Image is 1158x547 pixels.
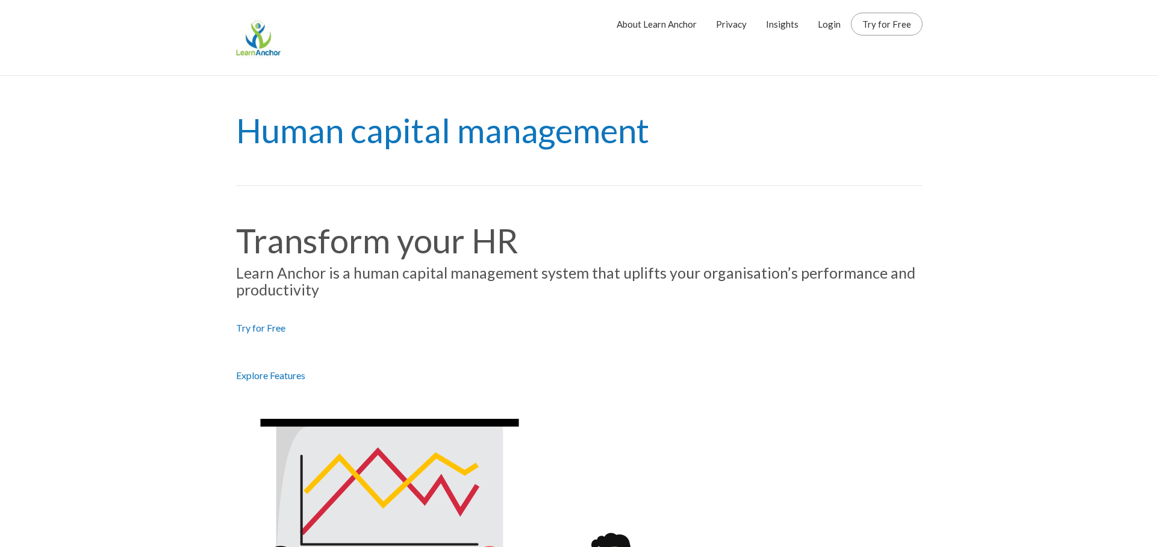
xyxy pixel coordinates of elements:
[236,76,923,186] h1: Human capital management
[716,9,747,39] a: Privacy
[818,9,841,39] a: Login
[236,222,923,259] h1: Transform your HR
[236,265,923,298] h4: Learn Anchor is a human capital management system that uplifts your organisation’s performance an...
[617,9,697,39] a: About Learn Anchor
[236,369,305,381] a: Explore Features
[236,322,285,333] a: Try for Free
[862,18,911,30] a: Try for Free
[236,15,281,60] img: Learn Anchor
[1083,472,1158,529] iframe: chat widget
[766,9,798,39] a: Insights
